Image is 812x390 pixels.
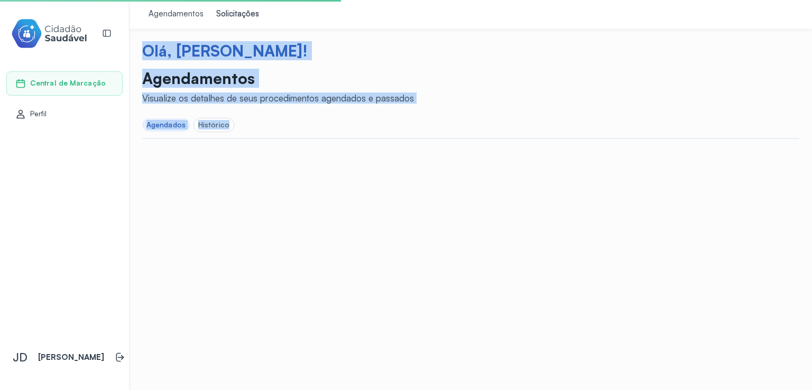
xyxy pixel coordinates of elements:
[11,17,87,50] img: cidadao-saudavel-filled-logo.svg
[30,79,106,88] span: Central de Marcação
[142,92,414,104] div: Visualize os detalhes de seus procedimentos agendados e passados
[30,109,47,118] span: Perfil
[13,350,27,364] span: JD
[38,352,104,363] p: [PERSON_NAME]
[15,109,114,119] a: Perfil
[216,9,259,20] div: Solicitações
[142,41,799,60] div: Olá, [PERSON_NAME]!
[149,9,204,20] div: Agendamentos
[142,69,414,88] p: Agendamentos
[198,120,229,129] div: Histórico
[15,78,114,89] a: Central de Marcação
[146,120,186,129] div: Agendados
